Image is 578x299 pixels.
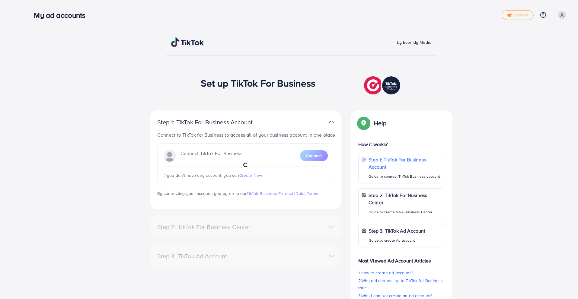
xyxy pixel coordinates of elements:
img: tick [507,13,512,17]
p: Guide to create Ad account [369,237,426,244]
p: Most Viewed Ad Account Articles [358,252,444,264]
img: TikTok partner [329,118,334,126]
span: by Ecomdy Media [397,39,431,45]
span: Why I can not create an ad account? [361,293,433,299]
span: Why did connecting to TikTok for Business fail? [358,278,443,291]
h1: Set up TikTok For Business [201,77,316,89]
img: TikTok [171,37,204,47]
p: How it works? [358,141,444,148]
img: Popup guide [358,118,369,129]
h3: My ad accounts [34,11,90,20]
span: How to create ad account? [361,270,413,276]
p: Step 1: TikTok For Business Account [157,119,272,126]
p: Guide to create New Business Center [369,208,441,216]
p: Step 3: TikTok Ad Account [369,227,426,234]
img: TikTok partner [364,75,402,96]
p: Guide to connect TikTok Business account [369,173,441,180]
span: Upgrade [507,13,529,17]
p: 2. [358,277,444,291]
p: 1. [358,269,444,276]
p: Help [374,119,387,127]
p: Step 1: TikTok For Business Account [369,156,441,170]
p: Step 2: TikTok For Business Center [369,192,441,206]
a: tickUpgrade [502,10,534,20]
